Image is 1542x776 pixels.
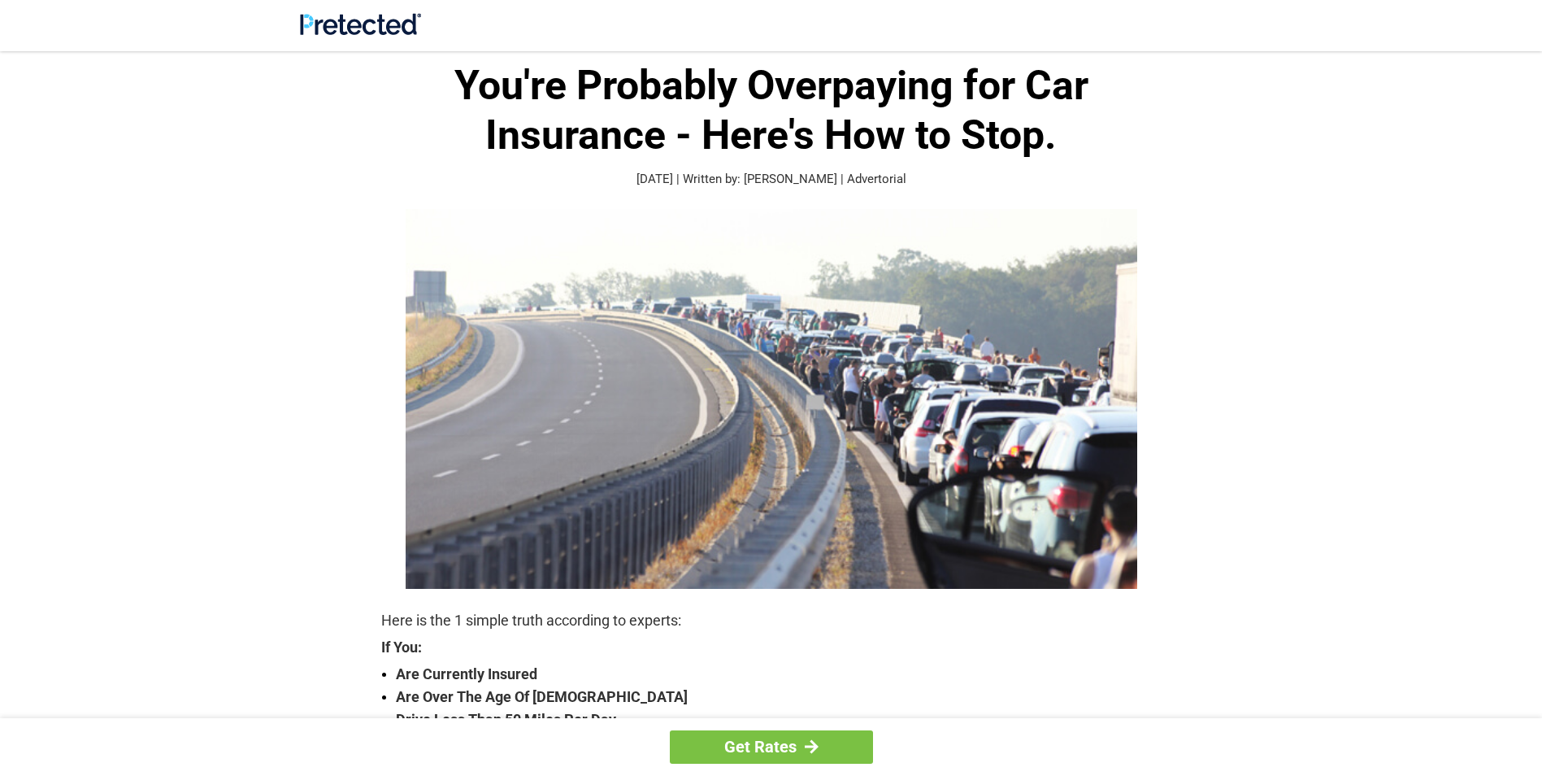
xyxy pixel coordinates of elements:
a: Site Logo [300,23,421,38]
a: Get Rates [670,730,873,764]
p: [DATE] | Written by: [PERSON_NAME] | Advertorial [381,170,1162,189]
img: Site Logo [300,13,421,35]
h1: You're Probably Overpaying for Car Insurance - Here's How to Stop. [381,61,1162,160]
strong: Are Currently Insured [396,663,1162,686]
strong: If You: [381,640,1162,655]
p: Here is the 1 simple truth according to experts: [381,609,1162,632]
strong: Are Over The Age Of [DEMOGRAPHIC_DATA] [396,686,1162,708]
strong: Drive Less Than 50 Miles Per Day [396,708,1162,731]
